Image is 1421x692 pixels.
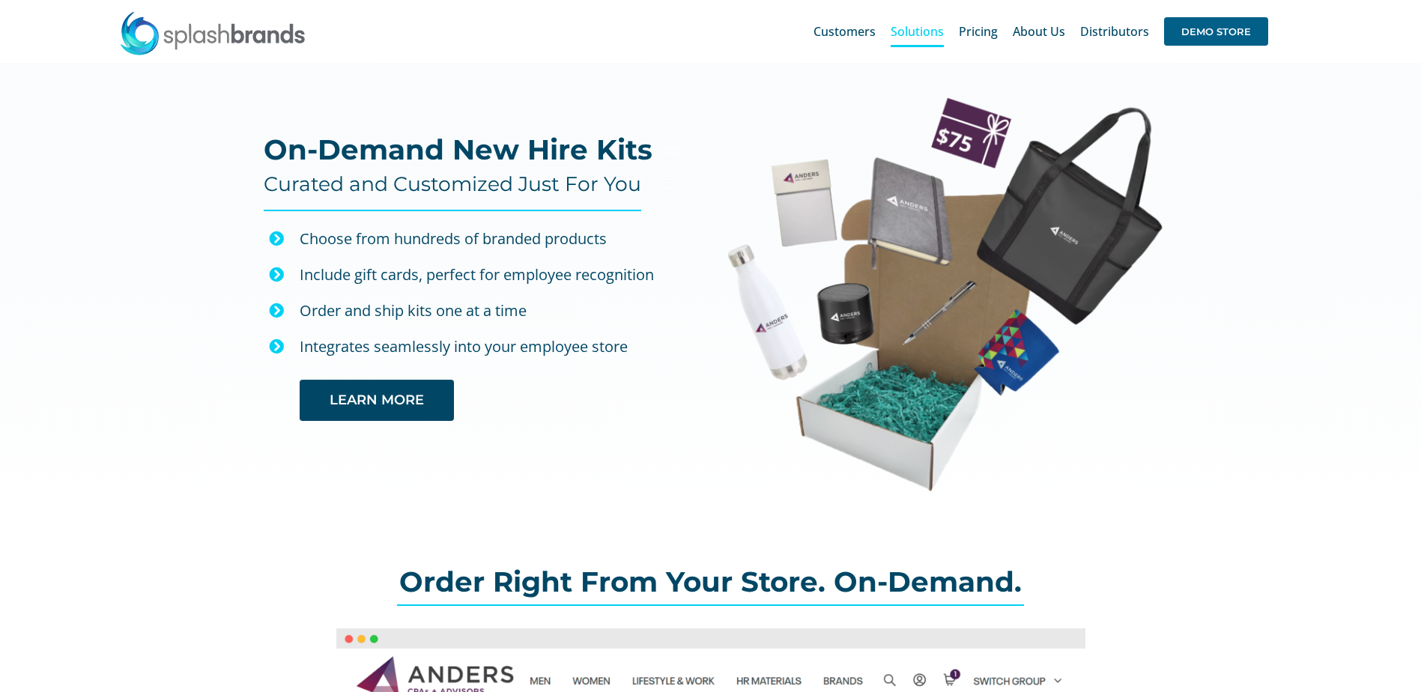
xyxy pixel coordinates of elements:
div: Choose from hundreds of branded products [300,226,684,252]
p: Order and ship kits one at a time [300,298,684,324]
a: Pricing [959,7,998,55]
span: Customers [813,25,876,37]
span: LEARN MORE [330,392,424,408]
span: About Us [1013,25,1065,37]
p: Integrates seamlessly into your employee store [300,334,684,359]
span: Order Right From Your Store. On-Demand. [399,565,1022,598]
a: Customers [813,7,876,55]
span: Solutions [891,25,944,37]
span: Distributors [1080,25,1149,37]
h4: Curated and Customized Just For You [264,172,641,196]
a: LEARN MORE [300,380,454,421]
span: DEMO STORE [1164,17,1268,46]
img: SplashBrands.com Logo [119,10,306,55]
span: Pricing [959,25,998,37]
img: Anders New Hire Kit Web Image-01 [727,96,1163,492]
div: Include gift cards, perfect for employee recognition [300,262,684,288]
a: DEMO STORE [1164,7,1268,55]
nav: Main Menu [813,7,1268,55]
a: Distributors [1080,7,1149,55]
h2: On-Demand New Hire Kits [264,135,652,165]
